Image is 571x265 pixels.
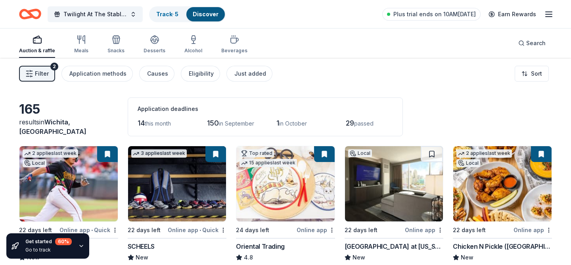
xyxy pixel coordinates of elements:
[136,253,148,262] span: New
[184,32,202,58] button: Alcohol
[144,32,165,58] button: Desserts
[456,159,480,167] div: Local
[19,225,52,235] div: 22 days left
[63,10,127,19] span: Twilight At The Stables
[168,225,226,235] div: Online app Quick
[453,225,486,235] div: 22 days left
[221,32,247,58] button: Beverages
[484,7,541,21] a: Earn Rewards
[345,225,377,235] div: 22 days left
[184,48,202,54] div: Alcohol
[147,69,168,78] div: Causes
[236,225,269,235] div: 24 days left
[25,238,72,245] div: Get started
[297,225,335,235] div: Online app
[25,247,72,253] div: Go to track
[74,32,88,58] button: Meals
[456,149,512,158] div: 2 applies last week
[139,66,174,82] button: Causes
[236,146,335,221] img: Image for Oriental Trading
[69,69,126,78] div: Application methods
[181,66,220,82] button: Eligibility
[193,11,218,17] a: Discover
[19,117,118,136] div: results
[453,146,552,221] img: Image for Chicken N Pickle (Wichita)
[35,69,49,78] span: Filter
[512,35,552,51] button: Search
[19,101,118,117] div: 165
[354,120,374,127] span: passed
[207,119,219,127] span: 150
[156,11,178,17] a: Track· 5
[346,119,354,127] span: 29
[345,242,444,251] div: [GEOGRAPHIC_DATA] at [US_STATE][GEOGRAPHIC_DATA]
[353,253,365,262] span: New
[138,104,393,114] div: Application deadlines
[244,253,253,262] span: 4.8
[226,66,272,82] button: Just added
[55,238,72,245] div: 60 %
[144,48,165,54] div: Desserts
[514,225,552,235] div: Online app
[236,242,285,251] div: Oriental Trading
[19,146,118,221] img: Image for Wichita Wind Surge
[128,242,155,251] div: SCHEELS
[279,120,307,127] span: in October
[138,119,145,127] span: 14
[107,32,125,58] button: Snacks
[219,120,254,127] span: in September
[345,146,443,221] img: Image for Hollywood Casino at Kansas Speedway
[50,63,58,71] div: 2
[61,66,133,82] button: Application methods
[531,69,542,78] span: Sort
[234,69,266,78] div: Just added
[382,8,481,21] a: Plus trial ends on 10AM[DATE]
[74,48,88,54] div: Meals
[453,242,552,251] div: Chicken N Pickle ([GEOGRAPHIC_DATA])
[393,10,476,19] span: Plus trial ends on 10AM[DATE]
[240,149,274,157] div: Top rated
[240,159,297,167] div: 15 applies last week
[221,48,247,54] div: Beverages
[23,149,78,158] div: 2 applies last week
[276,119,279,127] span: 1
[348,149,372,157] div: Local
[19,48,55,54] div: Auction & raffle
[23,159,46,167] div: Local
[405,225,443,235] div: Online app
[526,38,546,48] span: Search
[107,48,125,54] div: Snacks
[128,146,226,221] img: Image for SCHEELS
[461,253,473,262] span: New
[199,227,201,233] span: •
[189,69,214,78] div: Eligibility
[149,6,226,22] button: Track· 5Discover
[19,32,55,58] button: Auction & raffle
[131,149,187,158] div: 3 applies last week
[128,225,161,235] div: 22 days left
[19,5,41,23] a: Home
[19,118,86,135] span: in
[19,118,86,135] span: Wichita, [GEOGRAPHIC_DATA]
[48,6,143,22] button: Twilight At The Stables
[145,120,171,127] span: this month
[19,66,55,82] button: Filter2
[59,225,118,235] div: Online app Quick
[515,66,549,82] button: Sort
